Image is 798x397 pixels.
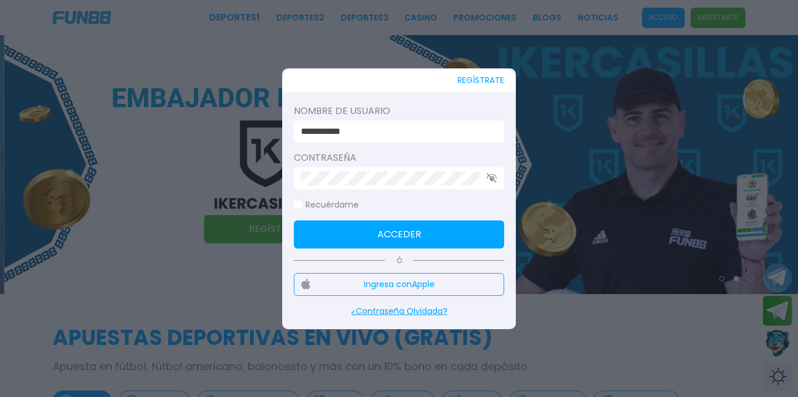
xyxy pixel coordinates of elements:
label: Nombre de usuario [294,104,504,118]
button: Acceder [294,220,504,248]
p: ¿Contraseña Olvidada? [294,305,504,317]
p: Ó [294,256,504,266]
button: REGÍSTRATE [457,68,504,92]
button: Ingresa conApple [294,273,504,296]
label: Recuérdame [294,199,359,211]
label: Contraseña [294,151,504,165]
